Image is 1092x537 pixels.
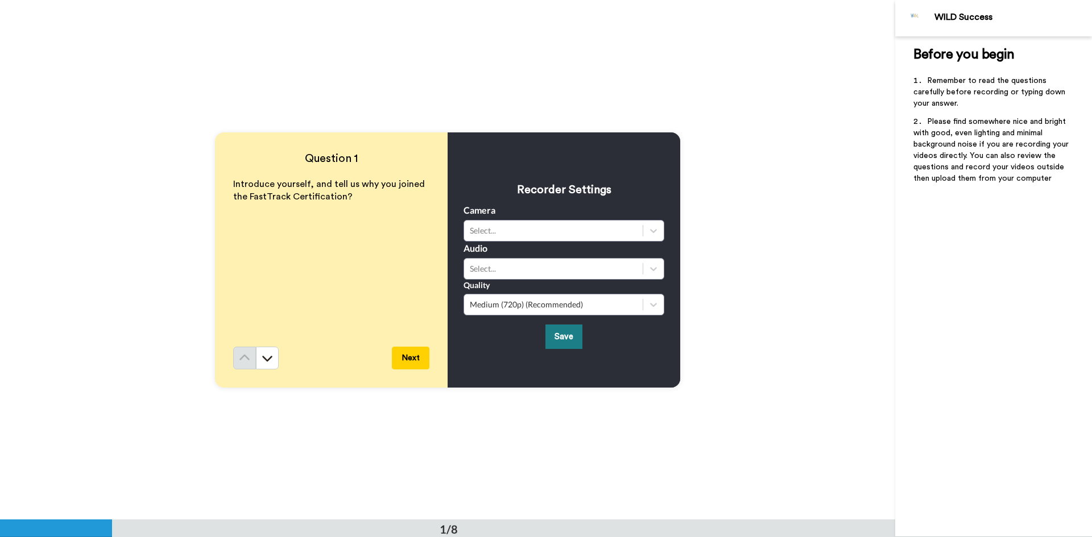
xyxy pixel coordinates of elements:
label: Camera [464,203,495,217]
div: WILD Success [934,12,1091,23]
h3: Recorder Settings [464,182,664,198]
div: 1/8 [421,521,476,537]
label: Quality [464,280,490,291]
h4: Question 1 [233,151,429,166]
label: Audio [464,242,487,255]
button: Save [545,324,582,349]
div: Medium (720p) (Recommended) [470,299,637,310]
img: Profile Image [901,5,929,32]
button: Next [392,347,429,369]
span: Remember to read the questions carefully before recording or typing down your answer. [913,77,1068,107]
div: Select... [470,225,637,236]
div: Select... [470,263,637,274]
span: Before you begin [913,48,1014,61]
span: Introduce yourself, and tell us why you joined the FastTrack Certification? [233,180,427,202]
span: Please find somewhere nice and bright with good, even lighting and minimal background noise if yo... [913,118,1071,182]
